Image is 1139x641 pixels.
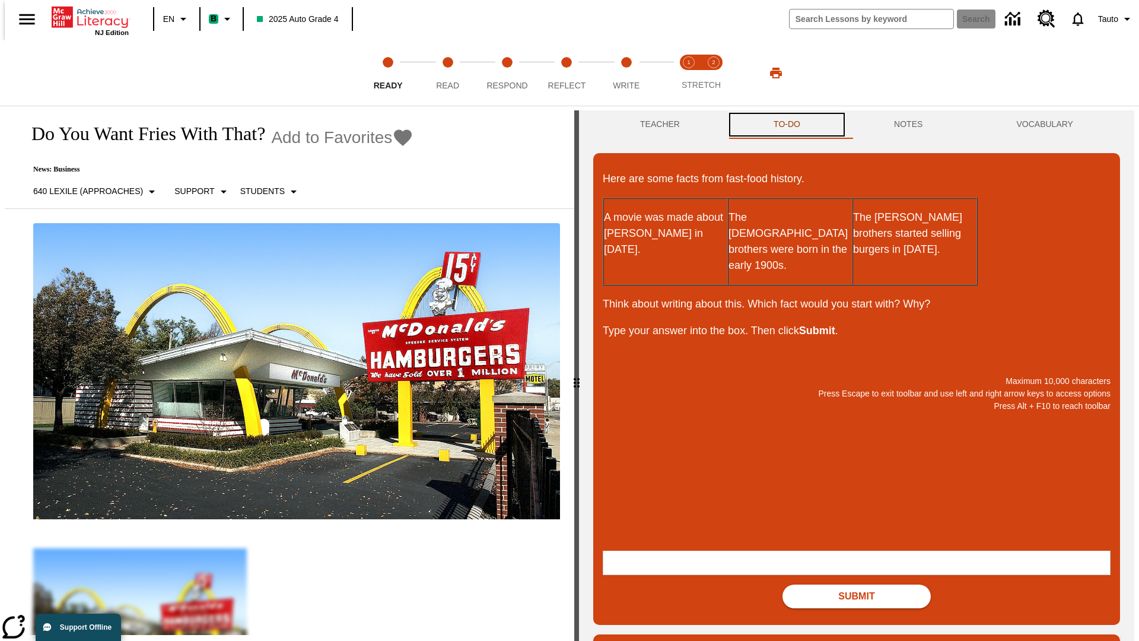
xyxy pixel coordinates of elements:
[603,323,1111,339] p: Type your answer into the box. Then click .
[271,128,392,147] span: Add to Favorites
[33,185,143,198] p: 640 Lexile (Approaches)
[532,40,601,106] button: Reflect step 4 of 5
[60,623,112,632] span: Support Offline
[593,110,727,139] button: Teacher
[52,4,129,36] div: Home
[712,59,715,65] text: 2
[579,110,1134,641] div: activity
[548,81,586,90] span: Reflect
[603,296,1111,312] p: Think about writing about this. Which fact would you start with? Why?
[36,614,121,641] button: Support Offline
[486,81,527,90] span: Respond
[95,29,129,36] span: NJ Edition
[19,123,265,145] h1: Do You Want Fries With That?
[847,110,969,139] button: NOTES
[574,110,579,641] div: Press Enter or Spacebar and then press right and left arrow keys to move the slider
[236,181,306,202] button: Select Student
[1093,8,1139,30] button: Profile/Settings
[1030,3,1062,35] a: Resource Center, Will open in new tab
[592,40,661,106] button: Write step 5 of 5
[799,325,835,337] strong: Submit
[413,40,482,106] button: Read step 2 of 5
[593,110,1120,139] div: Instructional Panel Tabs
[782,585,931,608] button: Submit
[9,2,44,37] button: Open side menu
[19,165,413,174] p: News: Business
[271,127,413,148] button: Add to Favorites - Do You Want Fries With That?
[211,11,217,26] span: B
[240,185,285,198] p: Students
[603,400,1111,412] p: Press Alt + F10 to reach toolbar
[613,81,640,90] span: Write
[473,40,542,106] button: Respond step 3 of 5
[687,59,690,65] text: 1
[969,110,1120,139] button: VOCABULARY
[727,110,847,139] button: TO-DO
[5,9,173,20] body: Maximum 10,000 characters Press Escape to exit toolbar and use left and right arrow keys to acces...
[682,80,721,90] span: STRETCH
[257,13,339,26] span: 2025 Auto Grade 4
[436,81,459,90] span: Read
[603,171,1111,187] p: Here are some facts from fast-food history.
[853,210,976,258] p: The [PERSON_NAME] brothers started selling burgers in [DATE].
[174,185,214,198] p: Support
[757,62,795,84] button: Print
[170,181,235,202] button: Scaffolds, Support
[33,223,560,520] img: One of the first McDonald's stores, with the iconic red sign and golden arches.
[158,8,196,30] button: Language: EN, Select a language
[728,210,852,274] p: The [DEMOGRAPHIC_DATA] brothers were born in the early 1900s.
[5,110,574,635] div: reading
[998,3,1030,36] a: Data Center
[28,181,164,202] button: Select Lexile, 640 Lexile (Approaches)
[603,388,1111,400] p: Press Escape to exit toolbar and use left and right arrow keys to access options
[1062,4,1093,34] a: Notifications
[374,81,403,90] span: Ready
[354,40,422,106] button: Ready step 1 of 5
[790,9,953,28] input: search field
[604,210,727,258] p: A movie was made about [PERSON_NAME] in [DATE].
[696,40,731,106] button: Stretch Respond step 2 of 2
[672,40,706,106] button: Stretch Read step 1 of 2
[163,13,174,26] span: EN
[603,375,1111,388] p: Maximum 10,000 characters
[1098,13,1118,26] span: Tauto
[204,8,239,30] button: Boost Class color is mint green. Change class color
